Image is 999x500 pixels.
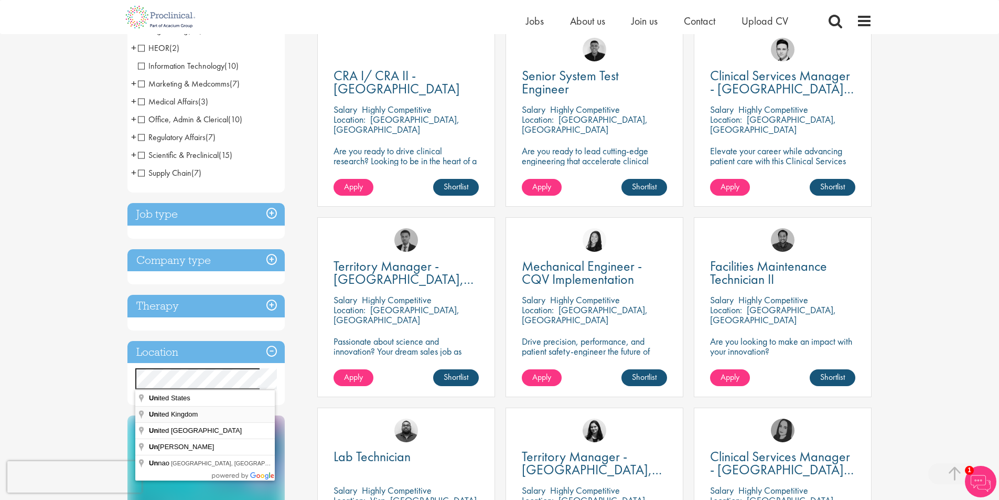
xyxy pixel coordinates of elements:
span: + [131,111,136,127]
span: Apply [721,371,739,382]
span: Marketing & Medcomms [138,78,240,89]
span: (7) [191,167,201,178]
span: Location: [522,304,554,316]
span: Contact [684,14,715,28]
a: Shortlist [433,369,479,386]
p: Are you ready to lead cutting-edge engineering that accelerate clinical breakthroughs in biotech? [522,146,667,176]
span: Facilities Maintenance Technician II [710,257,827,288]
span: Salary [522,103,545,115]
p: Highly Competitive [362,294,432,306]
span: Salary [710,484,734,496]
p: [GEOGRAPHIC_DATA], [GEOGRAPHIC_DATA] [334,304,459,326]
span: Un [149,443,158,451]
a: Apply [522,179,562,196]
a: Clinical Services Manager - [GEOGRAPHIC_DATA], [GEOGRAPHIC_DATA] [710,69,855,95]
h3: Therapy [127,295,285,317]
span: Salary [522,294,545,306]
p: Highly Competitive [738,294,808,306]
span: Office, Admin & Clerical [138,114,242,125]
span: Apply [344,371,363,382]
span: ited Kingdom [149,410,199,418]
span: ited [GEOGRAPHIC_DATA] [149,427,243,434]
a: Facilities Maintenance Technician II [710,260,855,286]
a: Mechanical Engineer - CQV Implementation [522,260,667,286]
span: HEOR [138,42,169,54]
span: Territory Manager - [GEOGRAPHIC_DATA], [GEOGRAPHIC_DATA] [334,257,474,301]
span: Location: [334,304,366,316]
span: Location: [710,304,742,316]
a: Shortlist [810,369,855,386]
p: Elevate your career while advancing patient care with this Clinical Services Manager position wit... [710,146,855,186]
img: Ashley Bennett [394,419,418,442]
a: Lab Technician [334,450,479,463]
span: [PERSON_NAME] [149,443,216,451]
p: Highly Competitive [362,484,432,496]
span: + [131,40,136,56]
a: Territory Manager - [GEOGRAPHIC_DATA], [GEOGRAPHIC_DATA], [GEOGRAPHIC_DATA], [GEOGRAPHIC_DATA] [522,450,667,476]
span: Marketing & Medcomms [138,78,230,89]
span: [GEOGRAPHIC_DATA], [GEOGRAPHIC_DATA] [171,460,294,466]
a: Apply [522,369,562,386]
p: [GEOGRAPHIC_DATA], [GEOGRAPHIC_DATA] [522,304,648,326]
span: Salary [334,484,357,496]
a: Upload CV [742,14,788,28]
span: (10) [228,114,242,125]
a: Shortlist [810,179,855,196]
span: (7) [230,78,240,89]
a: Shortlist [433,179,479,196]
span: About us [570,14,605,28]
span: Information Technology [138,60,224,71]
span: Clinical Services Manager - [GEOGRAPHIC_DATA], [GEOGRAPHIC_DATA] [710,448,854,492]
p: Highly Competitive [738,103,808,115]
a: Jobs [526,14,544,28]
span: Un [149,394,158,402]
img: Mike Raletz [771,228,794,252]
span: (2) [169,42,179,54]
span: Location: [522,113,554,125]
p: Passionate about science and innovation? Your dream sales job as Territory Manager awaits! [334,336,479,366]
p: Highly Competitive [738,484,808,496]
p: Highly Competitive [550,484,620,496]
iframe: reCAPTCHA [7,461,142,493]
span: Supply Chain [138,167,191,178]
span: 1 [965,466,974,475]
span: Scientific & Preclinical [138,150,232,161]
img: Indre Stankeviciute [583,419,606,442]
a: Christian Andersen [583,38,606,61]
span: Salary [710,294,734,306]
h3: Job type [127,203,285,226]
a: Shortlist [621,179,667,196]
a: Apply [710,179,750,196]
a: Numhom Sudsok [583,228,606,252]
span: Un [149,427,158,434]
span: Location: [334,113,366,125]
span: Apply [721,181,739,192]
a: Join us [631,14,658,28]
span: Apply [532,181,551,192]
img: Connor Lynes [771,38,794,61]
span: ited States [149,394,192,402]
span: Apply [344,181,363,192]
a: CRA I/ CRA II - [GEOGRAPHIC_DATA] [334,69,479,95]
p: Highly Competitive [550,103,620,115]
span: Apply [532,371,551,382]
span: + [131,76,136,91]
img: Chatbot [965,466,996,497]
span: (10) [224,60,239,71]
a: Clinical Services Manager - [GEOGRAPHIC_DATA], [GEOGRAPHIC_DATA] [710,450,855,476]
span: nao [149,459,171,467]
a: Shortlist [621,369,667,386]
img: Anna Klemencic [771,419,794,442]
span: Salary [334,103,357,115]
img: Carl Gbolade [394,228,418,252]
span: (7) [206,132,216,143]
span: (15) [219,150,232,161]
span: Regulatory Affairs [138,132,216,143]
